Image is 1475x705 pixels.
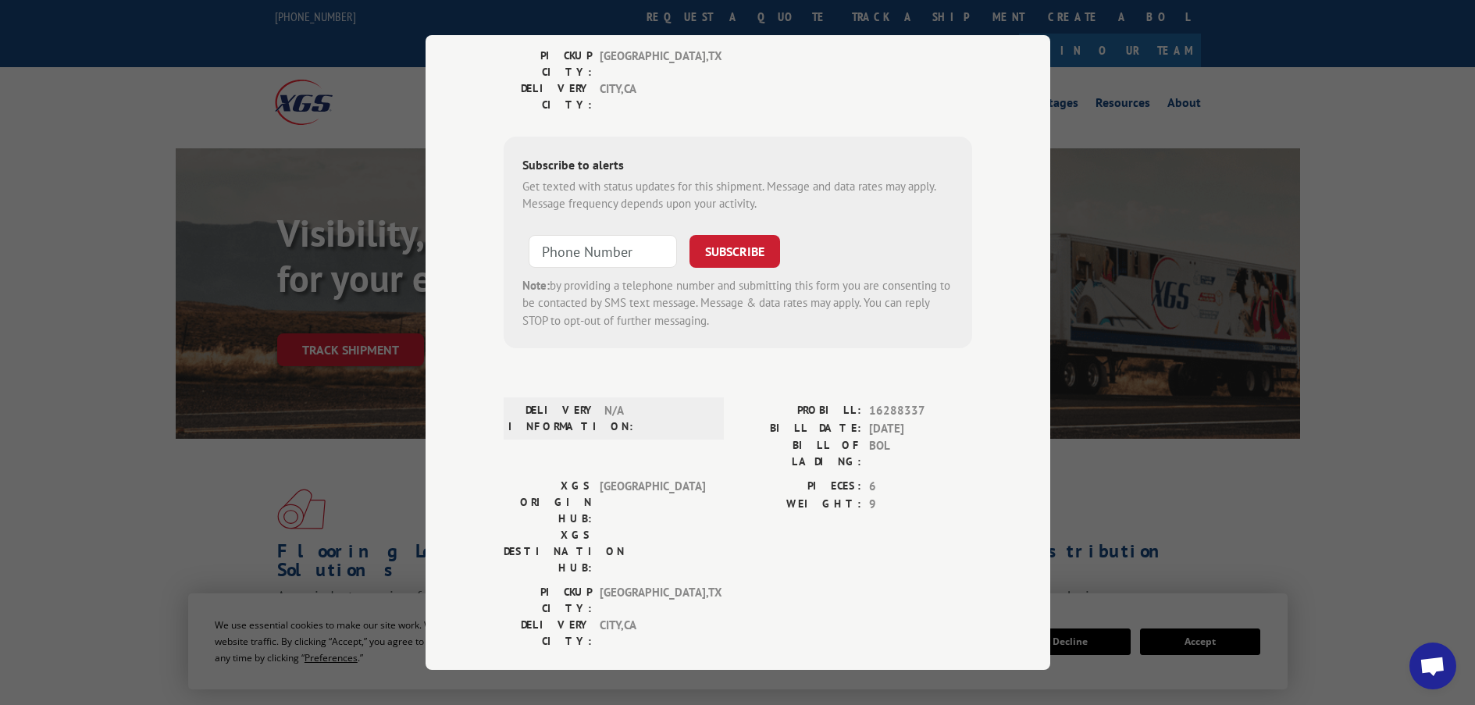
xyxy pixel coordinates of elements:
[522,278,550,293] strong: Note:
[600,48,705,80] span: [GEOGRAPHIC_DATA] , TX
[600,617,705,650] span: CITY , CA
[600,478,705,527] span: [GEOGRAPHIC_DATA]
[738,496,861,514] label: WEIGHT:
[522,178,953,213] div: Get texted with status updates for this shipment. Message and data rates may apply. Message frequ...
[600,80,705,113] span: CITY , CA
[504,48,592,80] label: PICKUP CITY:
[522,277,953,330] div: by providing a telephone number and submitting this form you are consenting to be contacted by SM...
[738,402,861,420] label: PROBILL:
[522,155,953,178] div: Subscribe to alerts
[869,437,972,470] span: BOL
[738,420,861,438] label: BILL DATE:
[738,437,861,470] label: BILL OF LADING:
[869,402,972,420] span: 16288337
[689,235,780,268] button: SUBSCRIBE
[869,496,972,514] span: 9
[869,478,972,496] span: 6
[508,402,597,435] label: DELIVERY INFORMATION:
[869,420,972,438] span: [DATE]
[529,235,677,268] input: Phone Number
[504,584,592,617] label: PICKUP CITY:
[504,80,592,113] label: DELIVERY CITY:
[600,584,705,617] span: [GEOGRAPHIC_DATA] , TX
[504,527,592,576] label: XGS DESTINATION HUB:
[738,478,861,496] label: PIECES:
[504,478,592,527] label: XGS ORIGIN HUB:
[604,402,710,435] span: N/A
[504,617,592,650] label: DELIVERY CITY:
[1409,643,1456,689] div: Open chat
